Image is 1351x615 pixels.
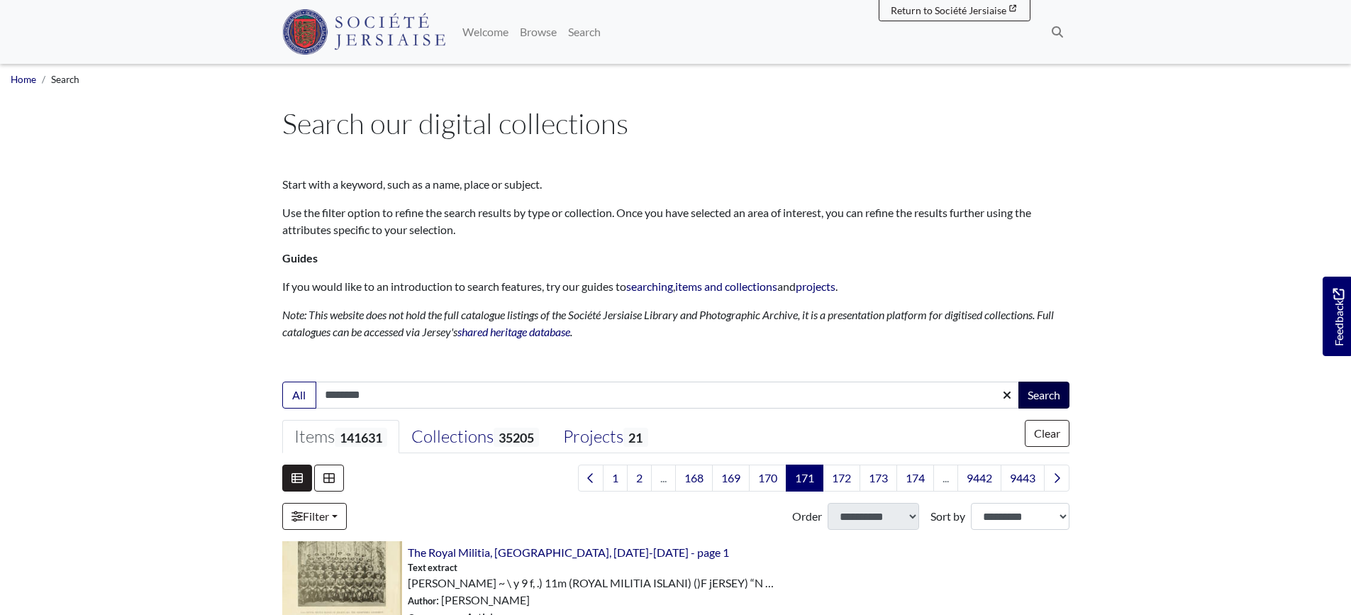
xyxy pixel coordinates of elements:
[675,279,777,293] a: items and collections
[411,426,539,448] div: Collections
[1025,420,1069,447] button: Clear
[712,465,750,492] a: Goto page 169
[603,465,628,492] a: Goto page 1
[457,325,570,338] a: shared heritage database
[562,18,606,46] a: Search
[1018,382,1069,409] button: Search
[786,465,823,492] span: Goto page 171
[572,465,1069,492] nav: pagination
[860,465,897,492] a: Goto page 173
[282,9,446,55] img: Société Jersiaise
[494,428,539,447] span: 35205
[282,503,347,530] a: Filter
[294,426,387,448] div: Items
[957,465,1001,492] a: Goto page 9442
[408,561,457,575] span: Text extract
[335,428,387,447] span: 141631
[627,465,652,492] a: Goto page 2
[930,508,965,525] label: Sort by
[408,545,729,559] a: The Royal Militia, [GEOGRAPHIC_DATA], [DATE]-[DATE] - page 1
[1323,277,1351,356] a: Would you like to provide feedback?
[282,176,1069,193] p: Start with a keyword, such as a name, place or subject.
[282,6,446,58] a: Société Jersiaise logo
[1001,465,1045,492] a: Goto page 9443
[823,465,860,492] a: Goto page 172
[51,74,79,85] span: Search
[626,279,673,293] a: searching
[749,465,786,492] a: Goto page 170
[282,278,1069,295] p: If you would like to an introduction to search features, try our guides to , and .
[1044,465,1069,492] a: Next page
[514,18,562,46] a: Browse
[282,251,318,265] strong: Guides
[792,508,822,525] label: Order
[563,426,647,448] div: Projects
[891,4,1006,16] span: Return to Société Jersiaise
[282,204,1069,238] p: Use the filter option to refine the search results by type or collection. Once you have selected ...
[796,279,835,293] a: projects
[316,382,1020,409] input: Enter one or more search terms...
[896,465,934,492] a: Goto page 174
[457,18,514,46] a: Welcome
[282,382,316,409] button: All
[578,465,604,492] a: Previous page
[675,465,713,492] a: Goto page 168
[408,592,530,609] span: : [PERSON_NAME]
[408,595,436,606] span: Author
[282,308,1054,338] em: Note: This website does not hold the full catalogue listings of the Société Jersiaise Library and...
[408,575,774,592] span: [PERSON_NAME] ~ \ y 9 f, .) 11m (ROYAL MILITIA ISLANI) ()F jERSEY) “N …
[11,74,36,85] a: Home
[282,106,1069,140] h1: Search our digital collections
[1330,289,1347,346] span: Feedback
[623,428,647,447] span: 21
